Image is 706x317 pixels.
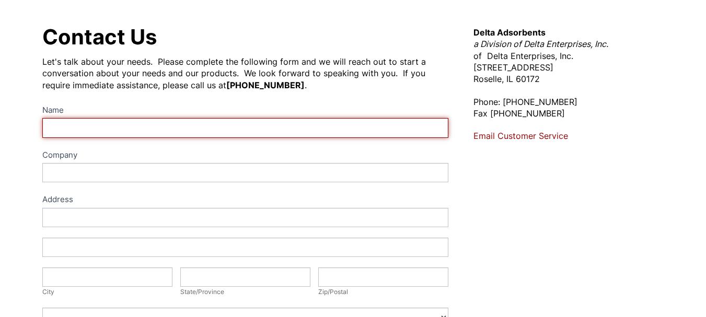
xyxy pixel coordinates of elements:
div: City [42,287,172,297]
div: Let's talk about your needs. Please complete the following form and we will reach out to start a ... [42,56,448,91]
div: Address [42,193,448,208]
div: State/Province [180,287,310,297]
label: Company [42,148,448,163]
em: a Division of Delta Enterprises, Inc. [473,39,608,49]
h1: Contact Us [42,27,448,48]
a: Email Customer Service [473,131,568,141]
strong: Delta Adsorbents [473,27,546,38]
p: Phone: [PHONE_NUMBER] Fax [PHONE_NUMBER] [473,96,664,120]
strong: [PHONE_NUMBER] [226,80,305,90]
p: of Delta Enterprises, Inc. [STREET_ADDRESS] Roselle, IL 60172 [473,27,664,85]
label: Name [42,103,448,119]
div: Zip/Postal [318,287,448,297]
